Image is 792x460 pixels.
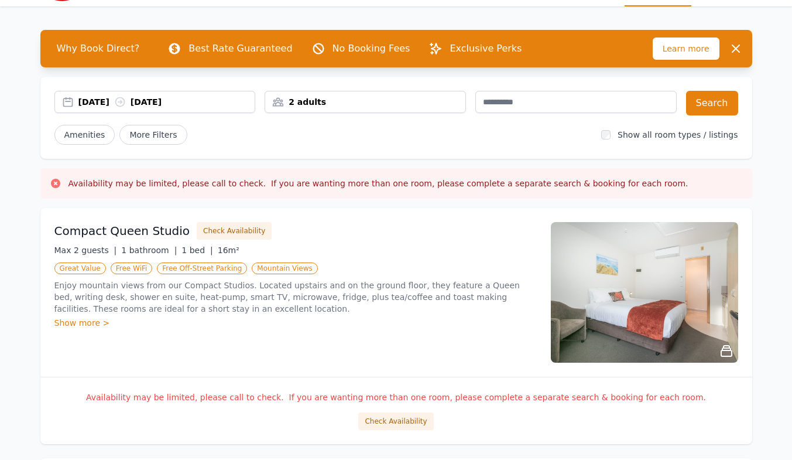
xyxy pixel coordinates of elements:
p: Best Rate Guaranteed [188,42,292,56]
span: Free Off-Street Parking [157,263,247,274]
span: Learn more [653,38,719,60]
div: Show more > [54,317,537,329]
span: Max 2 guests | [54,246,117,255]
span: Great Value [54,263,106,274]
div: 2 adults [265,96,465,108]
button: Check Availability [197,222,272,240]
span: 1 bed | [181,246,212,255]
span: 1 bathroom | [121,246,177,255]
button: Check Availability [358,413,433,430]
h3: Compact Queen Studio [54,223,190,239]
span: More Filters [119,125,187,145]
div: [DATE] [DATE] [78,96,255,108]
button: Search [686,91,738,115]
span: Free WiFi [111,263,153,274]
p: Availability may be limited, please call to check. If you are wanting more than one room, please ... [54,391,738,403]
span: Why Book Direct? [47,37,149,60]
h3: Availability may be limited, please call to check. If you are wanting more than one room, please ... [68,178,688,189]
span: Mountain Views [252,263,317,274]
button: Amenities [54,125,115,145]
p: Enjoy mountain views from our Compact Studios. Located upstairs and on the ground floor, they fea... [54,280,537,315]
p: Exclusive Perks [450,42,522,56]
label: Show all room types / listings [618,130,738,139]
p: No Booking Fees [332,42,410,56]
span: 16m² [218,246,239,255]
